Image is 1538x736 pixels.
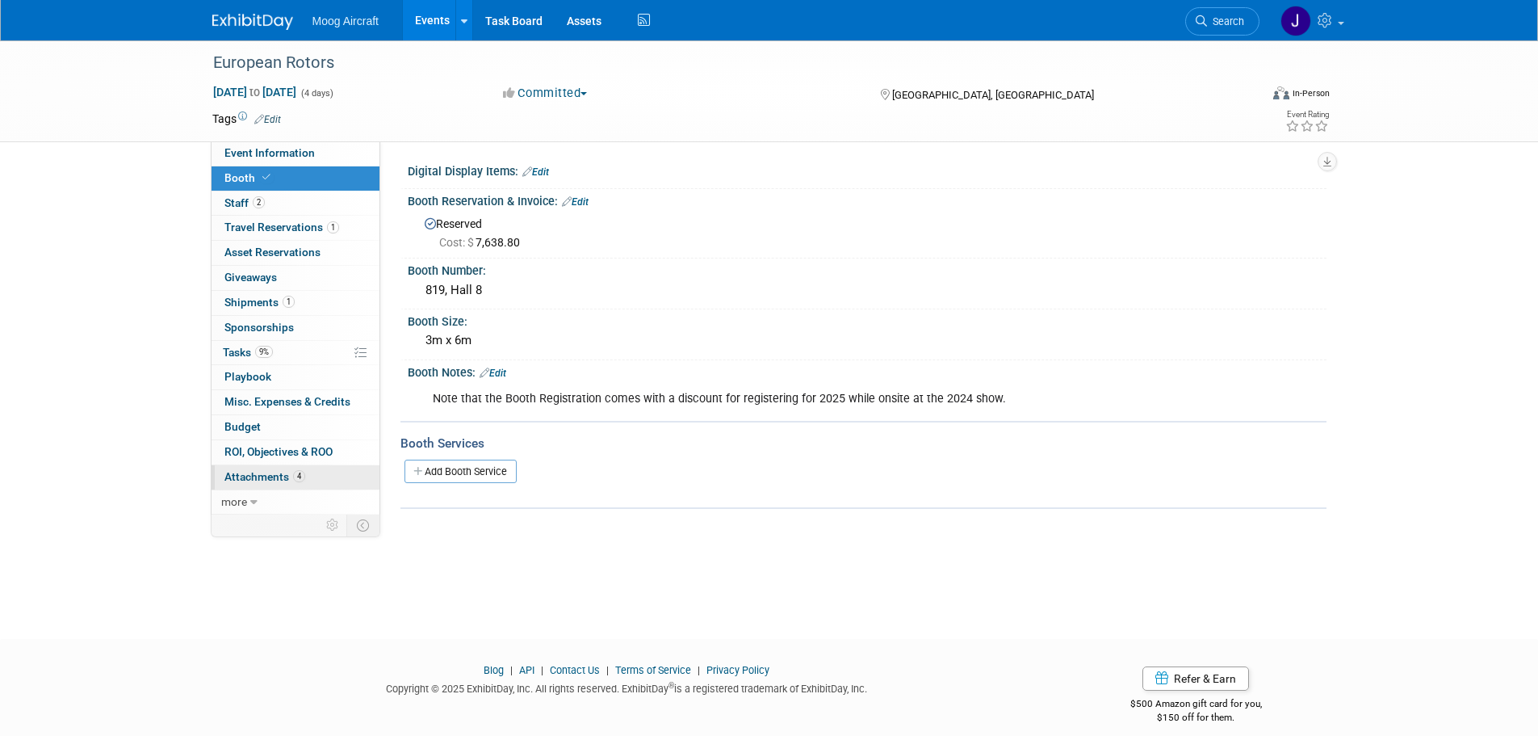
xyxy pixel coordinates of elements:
span: Event Information [224,146,315,159]
a: Giveaways [212,266,379,290]
div: European Rotors [207,48,1235,78]
a: Booth [212,166,379,191]
div: Reserved [420,212,1314,250]
span: 2 [253,196,265,208]
div: In-Person [1292,87,1330,99]
div: Booth Size: [408,309,1326,330]
div: Digital Display Items: [408,159,1326,180]
a: ROI, Objectives & ROO [212,440,379,465]
div: Note that the Booth Registration comes with a discount for registering for 2025 while onsite at t... [421,383,1149,415]
a: Terms of Service [615,664,691,676]
a: Staff2 [212,191,379,216]
span: 1 [327,221,339,233]
span: Shipments [224,296,295,309]
a: Privacy Policy [706,664,769,676]
span: Moog Aircraft [312,15,379,27]
a: Edit [254,114,281,125]
div: Copyright © 2025 ExhibitDay, Inc. All rights reserved. ExhibitDay is a registered trademark of Ex... [212,678,1042,696]
span: (4 days) [300,88,333,99]
a: Shipments1 [212,291,379,315]
a: Travel Reservations1 [212,216,379,240]
span: [GEOGRAPHIC_DATA], [GEOGRAPHIC_DATA] [892,89,1094,101]
div: Booth Services [400,435,1326,452]
a: Edit [480,368,506,379]
div: Booth Reservation & Invoice: [408,189,1326,210]
span: Cost: $ [439,236,476,249]
span: Misc. Expenses & Credits [224,395,350,408]
span: Giveaways [224,271,277,284]
a: more [212,490,379,515]
div: Event Format [1164,84,1331,108]
span: ROI, Objectives & ROO [224,445,333,458]
a: Contact Us [550,664,600,676]
span: Sponsorships [224,321,294,334]
span: Playbook [224,370,271,383]
div: Booth Number: [408,259,1326,279]
div: Event Rating [1285,111,1329,119]
span: 4 [293,470,305,482]
a: Refer & Earn [1142,667,1249,691]
a: Blog [484,664,504,676]
i: Booth reservation complete [262,173,270,182]
img: ExhibitDay [212,14,293,30]
span: more [221,495,247,508]
img: Josh Maday [1280,6,1311,36]
img: Format-Inperson.png [1273,86,1289,99]
a: Search [1185,7,1259,36]
div: $500 Amazon gift card for you, [1066,687,1326,724]
span: | [602,664,613,676]
span: to [247,86,262,99]
a: Playbook [212,365,379,389]
span: 7,638.80 [439,236,526,249]
span: Asset Reservations [224,246,321,259]
div: $150 off for them. [1066,711,1326,725]
sup: ® [668,681,674,690]
a: Misc. Expenses & Credits [212,390,379,414]
button: Committed [497,85,593,102]
td: Tags [212,111,281,127]
span: Travel Reservations [224,221,339,233]
span: Booth [224,171,274,184]
div: 819, Hall 8 [420,278,1314,303]
span: | [506,664,517,676]
a: Tasks9% [212,341,379,365]
span: 1 [283,296,295,308]
div: Booth Notes: [408,360,1326,381]
span: | [537,664,547,676]
span: Tasks [223,346,273,359]
a: Edit [522,166,549,178]
a: Edit [562,196,589,208]
a: Asset Reservations [212,241,379,265]
a: Budget [212,415,379,439]
a: Sponsorships [212,316,379,340]
span: | [694,664,704,676]
td: Personalize Event Tab Strip [319,515,347,536]
a: Add Booth Service [404,460,517,483]
td: Toggle Event Tabs [346,515,379,536]
a: Event Information [212,141,379,166]
span: Staff [224,196,265,209]
a: Attachments4 [212,465,379,490]
div: 3m x 6m [420,328,1314,353]
span: 9% [255,346,273,358]
a: API [519,664,534,676]
span: [DATE] [DATE] [212,85,297,99]
span: Budget [224,420,261,433]
span: Attachments [224,470,305,483]
span: Search [1207,15,1244,27]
